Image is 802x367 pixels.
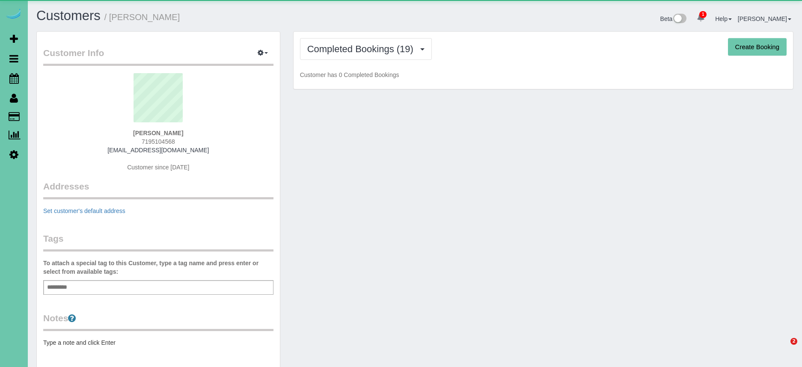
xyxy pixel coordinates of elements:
img: Automaid Logo [5,9,22,21]
legend: Notes [43,312,273,331]
span: 1 [699,11,707,18]
img: New interface [672,14,686,25]
button: Completed Bookings (19) [300,38,432,60]
a: [PERSON_NAME] [738,15,791,22]
a: Beta [660,15,687,22]
span: 2 [790,338,797,345]
legend: Customer Info [43,47,273,66]
button: Create Booking [728,38,787,56]
legend: Tags [43,232,273,252]
a: [EMAIL_ADDRESS][DOMAIN_NAME] [107,147,209,154]
p: Customer has 0 Completed Bookings [300,71,787,79]
small: / [PERSON_NAME] [104,12,180,22]
span: Customer since [DATE] [127,164,189,171]
pre: Type a note and click Enter [43,338,273,347]
label: To attach a special tag to this Customer, type a tag name and press enter or select from availabl... [43,259,273,276]
span: 7195104568 [142,138,175,145]
a: Customers [36,8,101,23]
a: 1 [692,9,709,27]
a: Set customer's default address [43,207,125,214]
a: Help [715,15,732,22]
span: Completed Bookings (19) [307,44,418,54]
strong: [PERSON_NAME] [133,130,183,136]
iframe: Intercom live chat [773,338,793,358]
